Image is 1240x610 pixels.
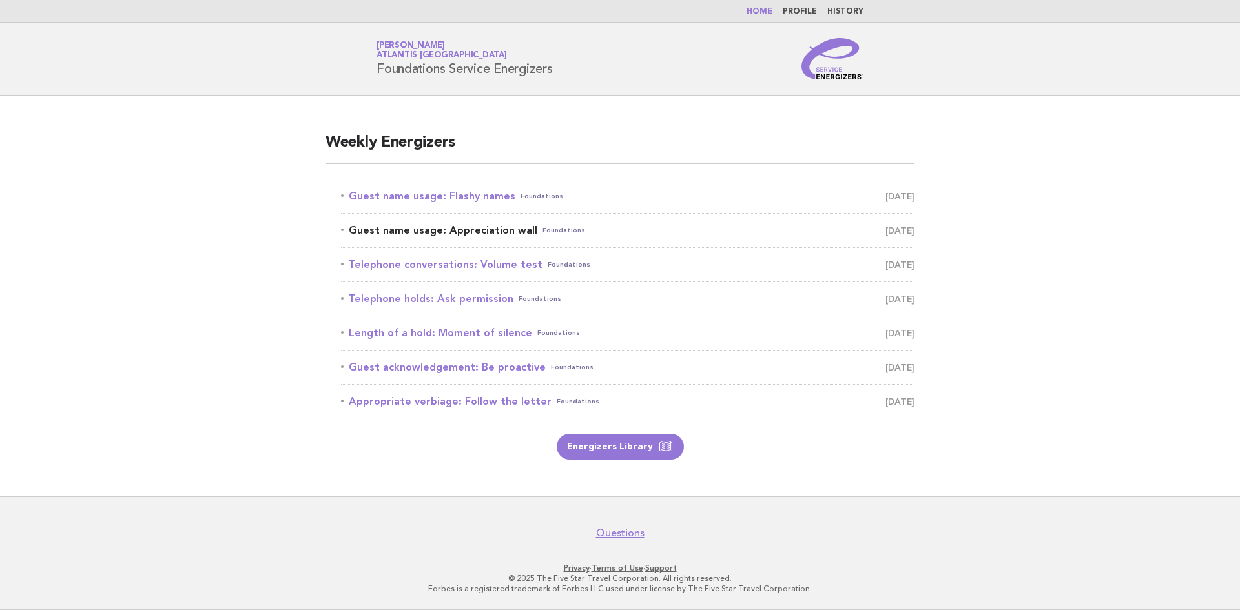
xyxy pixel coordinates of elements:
[519,290,561,308] span: Foundations
[225,584,1015,594] p: Forbes is a registered trademark of Forbes LLC used under license by The Five Star Travel Corpora...
[564,564,590,573] a: Privacy
[885,324,914,342] span: [DATE]
[885,187,914,205] span: [DATE]
[557,392,599,411] span: Foundations
[747,8,772,15] a: Home
[341,290,914,308] a: Telephone holds: Ask permissionFoundations [DATE]
[645,564,677,573] a: Support
[542,221,585,239] span: Foundations
[885,358,914,376] span: [DATE]
[341,256,914,274] a: Telephone conversations: Volume testFoundations [DATE]
[827,8,863,15] a: History
[801,38,863,79] img: Service Energizers
[325,132,914,164] h2: Weekly Energizers
[341,324,914,342] a: Length of a hold: Moment of silenceFoundations [DATE]
[521,187,563,205] span: Foundations
[885,392,914,411] span: [DATE]
[596,527,645,540] a: Questions
[551,358,594,376] span: Foundations
[341,358,914,376] a: Guest acknowledgement: Be proactiveFoundations [DATE]
[557,434,684,460] a: Energizers Library
[341,392,914,411] a: Appropriate verbiage: Follow the letterFoundations [DATE]
[377,41,507,59] a: [PERSON_NAME]Atlantis [GEOGRAPHIC_DATA]
[537,324,580,342] span: Foundations
[225,573,1015,584] p: © 2025 The Five Star Travel Corporation. All rights reserved.
[885,221,914,239] span: [DATE]
[377,42,553,76] h1: Foundations Service Energizers
[885,256,914,274] span: [DATE]
[225,563,1015,573] p: · ·
[377,52,507,60] span: Atlantis [GEOGRAPHIC_DATA]
[548,256,590,274] span: Foundations
[783,8,817,15] a: Profile
[592,564,643,573] a: Terms of Use
[341,221,914,239] a: Guest name usage: Appreciation wallFoundations [DATE]
[341,187,914,205] a: Guest name usage: Flashy namesFoundations [DATE]
[885,290,914,308] span: [DATE]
